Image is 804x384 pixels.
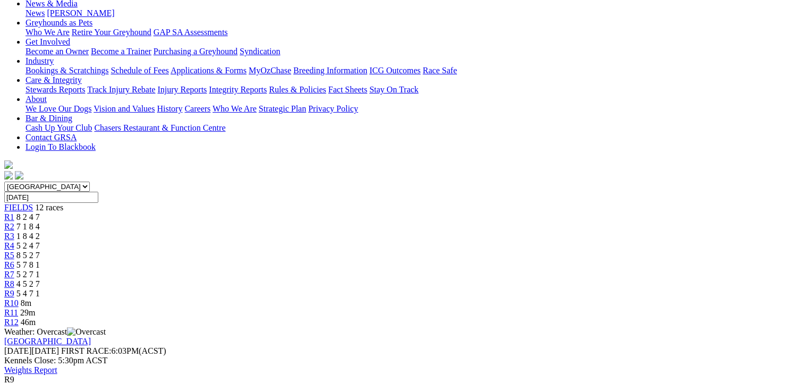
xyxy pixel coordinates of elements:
[26,75,82,84] a: Care & Integrity
[240,47,280,56] a: Syndication
[4,241,14,250] a: R4
[26,85,85,94] a: Stewards Reports
[4,222,14,231] a: R2
[26,66,108,75] a: Bookings & Scratchings
[4,318,19,327] a: R12
[213,104,257,113] a: Who We Are
[16,260,40,269] span: 5 7 8 1
[72,28,151,37] a: Retire Your Greyhound
[26,47,800,56] div: Get Involved
[369,66,420,75] a: ICG Outcomes
[328,85,367,94] a: Fact Sheets
[16,279,40,288] span: 4 5 2 7
[293,66,367,75] a: Breeding Information
[16,212,40,221] span: 8 2 4 7
[4,160,13,169] img: logo-grsa-white.png
[369,85,418,94] a: Stay On Track
[4,212,14,221] a: R1
[4,346,32,355] span: [DATE]
[4,327,106,336] span: Weather: Overcast
[16,251,40,260] span: 8 5 2 7
[26,18,92,27] a: Greyhounds as Pets
[26,123,92,132] a: Cash Up Your Club
[184,104,210,113] a: Careers
[4,279,14,288] a: R8
[26,142,96,151] a: Login To Blackbook
[94,123,225,132] a: Chasers Restaurant & Function Centre
[94,104,155,113] a: Vision and Values
[4,171,13,180] img: facebook.svg
[61,346,166,355] span: 6:03PM(ACST)
[26,114,72,123] a: Bar & Dining
[91,47,151,56] a: Become a Trainer
[26,104,800,114] div: About
[67,327,106,337] img: Overcast
[4,346,59,355] span: [DATE]
[87,85,155,94] a: Track Injury Rebate
[47,8,114,18] a: [PERSON_NAME]
[26,8,800,18] div: News & Media
[26,95,47,104] a: About
[259,104,306,113] a: Strategic Plan
[26,28,70,37] a: Who We Are
[20,308,35,317] span: 29m
[15,171,23,180] img: twitter.svg
[26,47,89,56] a: Become an Owner
[26,85,800,95] div: Care & Integrity
[422,66,456,75] a: Race Safe
[26,66,800,75] div: Industry
[154,28,228,37] a: GAP SA Assessments
[154,47,238,56] a: Purchasing a Greyhound
[35,203,63,212] span: 12 races
[269,85,326,94] a: Rules & Policies
[4,375,14,384] span: R9
[61,346,111,355] span: FIRST RACE:
[26,56,54,65] a: Industry
[4,203,33,212] a: FIELDS
[171,66,247,75] a: Applications & Forms
[4,356,800,365] div: Kennels Close: 5:30pm ACST
[16,289,40,298] span: 5 4 7 1
[26,104,91,113] a: We Love Our Dogs
[4,289,14,298] a: R9
[16,232,40,241] span: 1 8 4 2
[4,192,98,203] input: Select date
[209,85,267,94] a: Integrity Reports
[4,260,14,269] a: R6
[26,133,77,142] a: Contact GRSA
[4,298,19,308] a: R10
[4,270,14,279] a: R7
[26,28,800,37] div: Greyhounds as Pets
[4,308,18,317] a: R11
[249,66,291,75] a: MyOzChase
[16,270,40,279] span: 5 2 7 1
[4,251,14,260] a: R5
[308,104,358,113] a: Privacy Policy
[21,298,31,308] span: 8m
[26,123,800,133] div: Bar & Dining
[26,8,45,18] a: News
[21,318,36,327] span: 46m
[4,232,14,241] a: R3
[157,104,182,113] a: History
[16,241,40,250] span: 5 2 4 7
[4,365,57,374] a: Weights Report
[157,85,207,94] a: Injury Reports
[4,337,91,346] a: [GEOGRAPHIC_DATA]
[111,66,168,75] a: Schedule of Fees
[26,37,70,46] a: Get Involved
[16,222,40,231] span: 7 1 8 4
